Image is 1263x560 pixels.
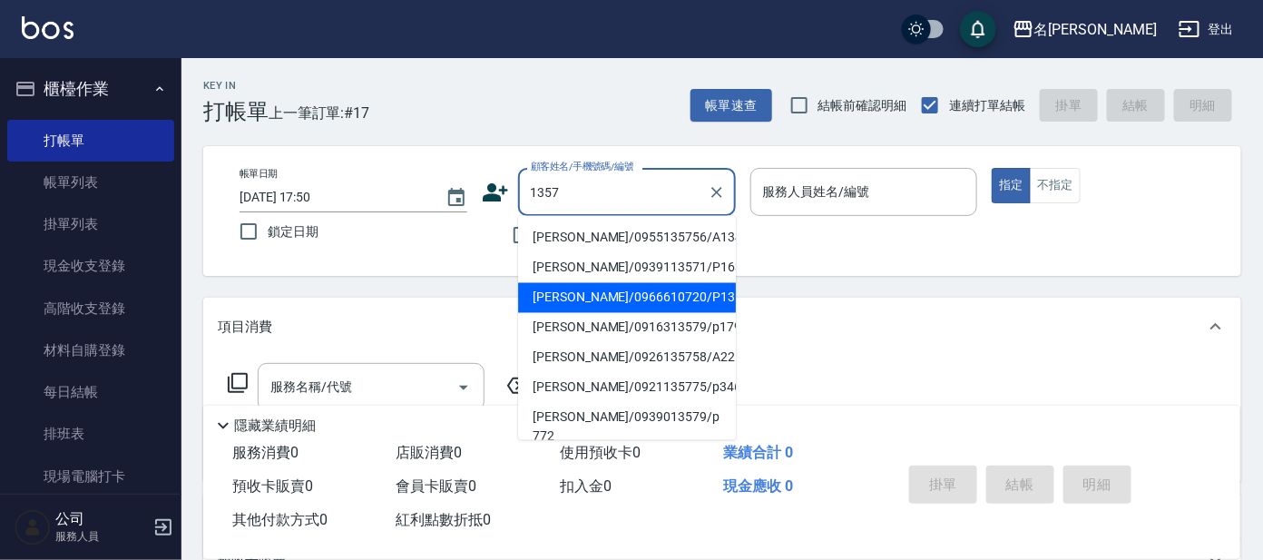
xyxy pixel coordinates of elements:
[992,168,1031,203] button: 指定
[560,444,641,461] span: 使用預收卡 0
[7,120,174,162] a: 打帳單
[232,444,299,461] span: 服務消費 0
[818,96,907,115] span: 結帳前確認明細
[269,102,370,124] span: 上一筆訂單:#17
[1005,11,1164,48] button: 名[PERSON_NAME]
[724,477,794,495] span: 現金應收 0
[7,65,174,113] button: 櫃檯作業
[7,456,174,497] a: 現場電腦打卡
[724,444,794,461] span: 業績合計 0
[7,245,174,287] a: 現金收支登錄
[1030,168,1081,203] button: 不指定
[7,288,174,329] a: 高階收支登錄
[690,89,772,123] button: 帳單速查
[7,329,174,371] a: 材料自購登錄
[203,80,269,92] h2: Key In
[7,413,174,455] a: 排班表
[240,167,278,181] label: 帳單日期
[704,180,729,205] button: Clear
[15,509,51,545] img: Person
[518,313,736,343] li: [PERSON_NAME]/0916313579/p1790
[232,511,328,528] span: 其他付款方式 0
[397,444,463,461] span: 店販消費 0
[531,160,634,173] label: 顧客姓名/手機號碼/編號
[7,162,174,203] a: 帳單列表
[1171,13,1241,46] button: 登出
[397,477,477,495] span: 會員卡販賣 0
[518,343,736,373] li: [PERSON_NAME]/0926135758/A225
[218,318,272,337] p: 項目消費
[232,477,313,495] span: 預收卡販賣 0
[397,511,492,528] span: 紅利點數折抵 0
[7,203,174,245] a: 掛單列表
[240,182,427,212] input: YYYY/MM/DD hh:mm
[949,96,1025,115] span: 連續打單結帳
[22,16,73,39] img: Logo
[960,11,996,47] button: save
[518,373,736,403] li: [PERSON_NAME]/0921135775/p3467
[234,417,316,436] p: 隱藏業績明細
[518,283,736,313] li: [PERSON_NAME]/0966610720/P1357
[449,373,478,402] button: Open
[518,403,736,452] li: [PERSON_NAME]/0939013579/p 772
[55,510,148,528] h5: 公司
[203,99,269,124] h3: 打帳單
[268,222,318,241] span: 鎖定日期
[1034,18,1157,41] div: 名[PERSON_NAME]
[55,528,148,545] p: 服務人員
[203,298,1241,356] div: 項目消費
[560,477,612,495] span: 扣入金 0
[518,223,736,253] li: [PERSON_NAME]/0955135756/A134
[7,371,174,413] a: 每日結帳
[518,253,736,283] li: [PERSON_NAME]/0939113571/P1631
[435,176,478,220] button: Choose date, selected date is 2025-09-21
